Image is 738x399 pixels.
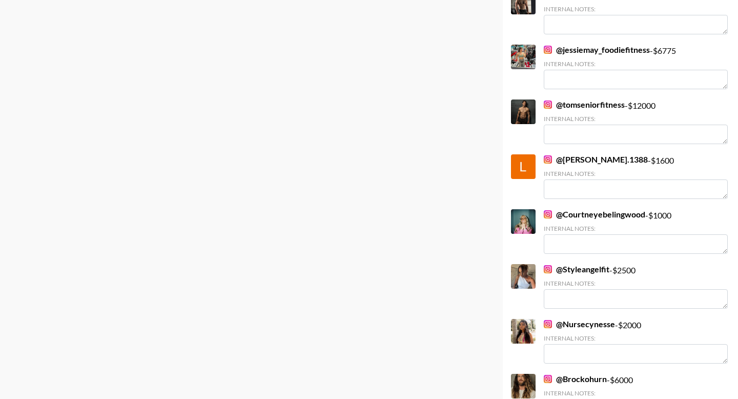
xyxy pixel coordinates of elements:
a: @jessiemay_foodiefitness [544,45,650,55]
img: Instagram [544,46,552,54]
img: Instagram [544,210,552,218]
a: @Courtneyebelingwood [544,209,645,220]
div: Internal Notes: [544,115,728,123]
div: Internal Notes: [544,170,728,177]
div: Internal Notes: [544,280,728,287]
div: Internal Notes: [544,60,728,68]
img: Instagram [544,375,552,383]
div: - $ 2500 [544,264,728,309]
div: - $ 12000 [544,99,728,144]
div: Internal Notes: [544,389,728,397]
div: - $ 2000 [544,319,728,364]
a: @Styleangelfit [544,264,609,274]
div: Internal Notes: [544,225,728,232]
a: @tomseniorfitness [544,99,625,110]
img: Instagram [544,265,552,273]
div: Internal Notes: [544,5,728,13]
a: @Brockohurn [544,374,607,384]
div: Internal Notes: [544,334,728,342]
a: @[PERSON_NAME].1388 [544,154,648,165]
img: Instagram [544,155,552,164]
a: @Nursecynesse [544,319,615,329]
img: Instagram [544,101,552,109]
img: Instagram [544,320,552,328]
div: - $ 1600 [544,154,728,199]
div: - $ 6775 [544,45,728,89]
div: - $ 1000 [544,209,728,254]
